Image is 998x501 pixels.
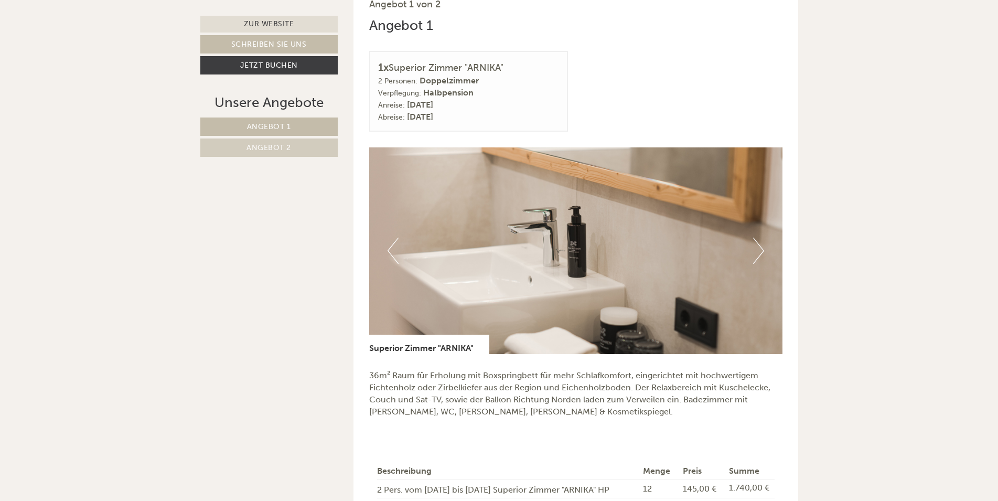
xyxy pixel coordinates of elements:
td: 1.740,00 € [725,479,774,498]
p: 36m² Raum für Erholung mit Boxspringbett für mehr Schlafkomfort, eingerichtet mit hochwertigem Fi... [369,370,782,418]
button: Senden [350,276,413,295]
div: Dienstag [180,8,233,26]
th: Menge [639,463,678,479]
b: 1x [378,61,389,73]
th: Beschreibung [377,463,639,479]
span: 145,00 € [683,484,716,494]
small: Verpflegung: [378,89,421,98]
img: image [369,147,782,354]
small: Abreise: [378,113,405,122]
div: Guten Tag, wie können wir Ihnen helfen? [8,28,181,60]
b: [DATE] [407,112,433,122]
th: Summe [725,463,774,479]
a: Schreiben Sie uns [200,35,338,54]
div: Angebot 1 [369,16,433,35]
small: 2 Personen: [378,77,417,86]
div: Unsere Angebote [200,93,338,112]
b: Halbpension [423,88,474,98]
a: Jetzt buchen [200,56,338,74]
span: Angebot 1 [247,122,291,131]
button: Next [753,238,764,264]
a: Zur Website [200,16,338,33]
td: 12 [639,479,678,498]
button: Previous [388,238,399,264]
b: Doppelzimmer [420,76,479,86]
small: 10:09 [16,51,176,58]
th: Preis [679,463,725,479]
div: Superior Zimmer "ARNIKA" [369,335,489,355]
div: Hotel [GEOGRAPHIC_DATA] [16,30,176,39]
b: [DATE] [407,100,433,110]
div: Superior Zimmer "ARNIKA" [378,60,559,75]
small: Anreise: [378,101,405,110]
td: 2 Pers. vom [DATE] bis [DATE] Superior Zimmer "ARNIKA" HP [377,479,639,498]
span: Angebot 2 [246,143,291,152]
